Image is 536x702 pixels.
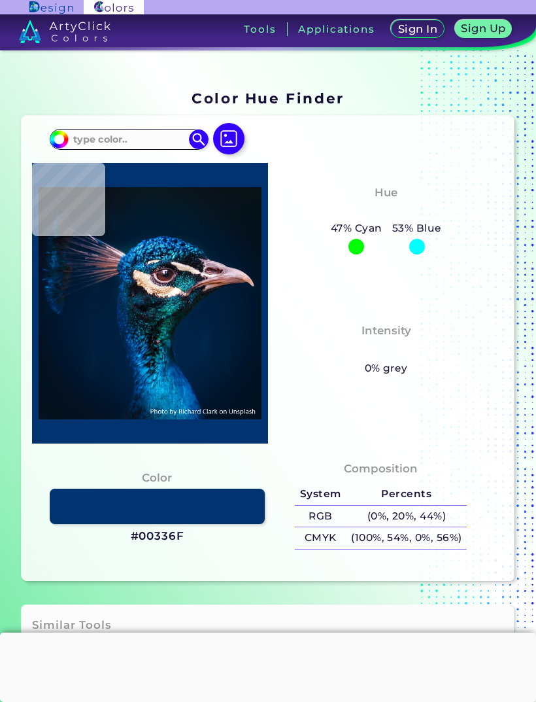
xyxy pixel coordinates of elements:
img: icon picture [213,123,244,154]
h5: Sign In [400,24,435,34]
h4: Hue [375,183,397,202]
img: icon search [189,130,209,149]
h1: Color Hue Finder [192,88,344,108]
h3: Tools [244,24,276,34]
a: Sign In [394,21,442,37]
h4: Intensity [361,321,411,340]
h4: Composition [344,459,418,478]
h5: Sign Up [463,24,504,33]
h5: System [295,483,346,505]
img: img_pavlin.jpg [39,169,261,437]
img: logo_artyclick_colors_white.svg [19,20,111,43]
h5: CMYK [295,527,346,549]
h5: (0%, 20%, 44%) [346,506,467,527]
h5: 47% Cyan [326,220,387,237]
h3: Similar Tools [32,618,112,633]
h3: Cyan-Blue [349,204,423,220]
h3: Vibrant [358,342,414,358]
h5: 53% Blue [387,220,446,237]
h3: Applications [298,24,375,34]
a: Sign Up [458,21,509,37]
h3: #00336F [131,529,184,544]
h5: (100%, 54%, 0%, 56%) [346,527,467,549]
img: ArtyClick Design logo [29,1,73,14]
h5: 0% grey [365,360,408,377]
h4: Color [142,468,172,487]
h5: RGB [295,506,346,527]
input: type color.. [68,131,190,149]
h5: Percents [346,483,467,505]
